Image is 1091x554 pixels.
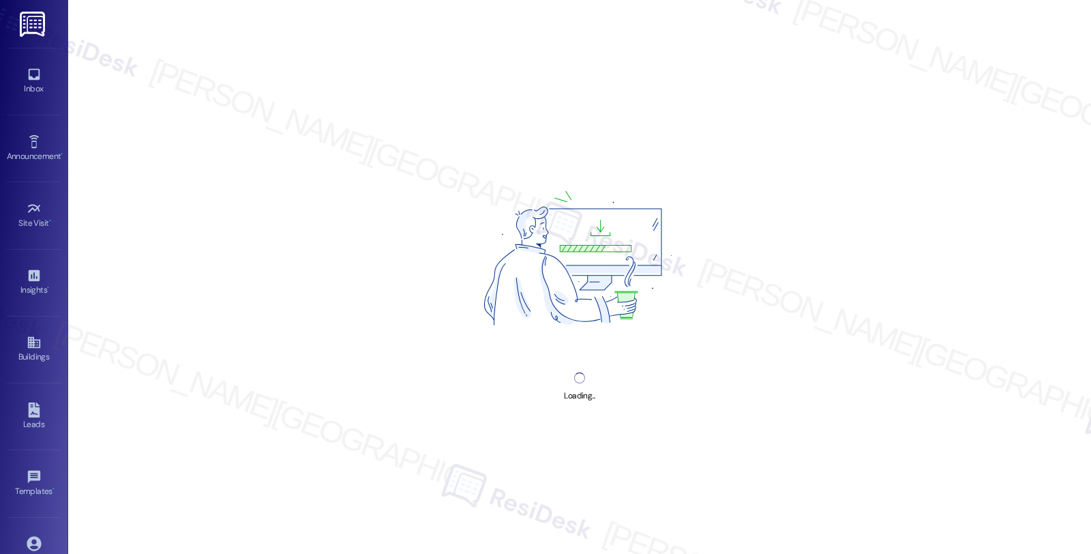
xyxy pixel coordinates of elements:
[7,197,61,234] a: Site Visit •
[7,264,61,301] a: Insights •
[61,149,63,159] span: •
[7,331,61,368] a: Buildings
[53,484,55,494] span: •
[49,216,51,226] span: •
[7,63,61,100] a: Inbox
[7,465,61,502] a: Templates •
[20,12,48,37] img: ResiDesk Logo
[564,389,595,403] div: Loading...
[47,283,49,293] span: •
[7,398,61,435] a: Leads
